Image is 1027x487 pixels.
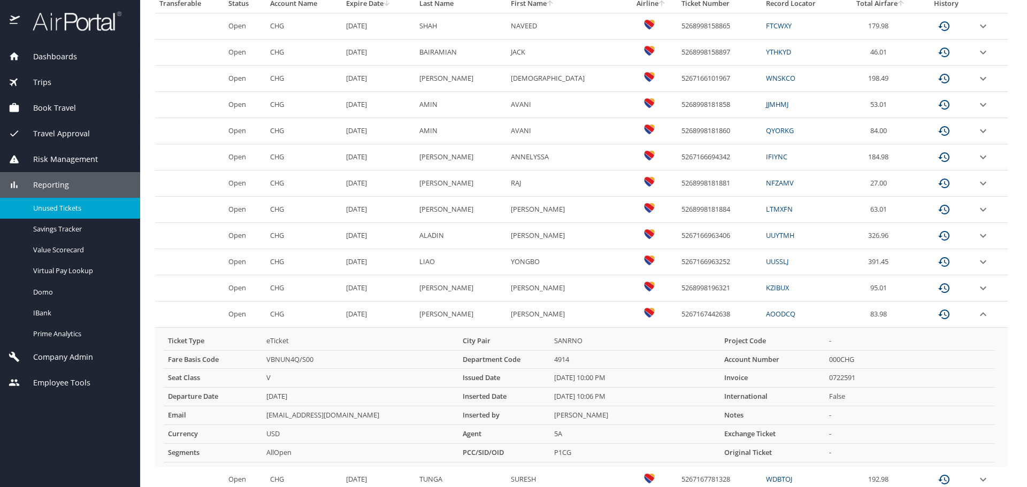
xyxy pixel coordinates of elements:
img: Southwest Airlines [644,307,655,318]
span: Trips [20,76,51,88]
a: KZIBUX [766,283,789,292]
button: expand row [977,125,990,137]
th: City Pair [458,332,550,350]
span: Book Travel [20,102,76,114]
td: 5268998181881 [677,171,761,197]
td: ALADIN [415,223,507,249]
span: Travel Approval [20,128,90,140]
td: 5A [550,425,720,444]
th: Currency [164,425,262,444]
td: Open [224,197,266,223]
img: Southwest Airlines [644,19,655,30]
a: IFIYNC [766,152,787,161]
a: UUYTMH [766,230,794,240]
td: [PERSON_NAME] [415,275,507,302]
td: [PERSON_NAME] [415,302,507,328]
td: [DATE] [342,13,415,39]
img: Southwest Airlines [644,255,655,266]
td: 84.00 [841,118,920,144]
td: YONGBO [507,249,625,275]
span: IBank [33,308,127,318]
td: 5268998181884 [677,197,761,223]
td: - [825,406,995,425]
th: Original Ticket [720,444,825,462]
td: [DATE] [342,92,415,118]
td: AVANI [507,118,625,144]
td: P1CG [550,444,720,462]
td: AMIN [415,92,507,118]
a: AOODCQ [766,309,795,319]
td: [PERSON_NAME] [507,275,625,302]
a: JJMHMJ [766,99,788,109]
td: AVANI [507,92,625,118]
td: BAIRAMIAN [415,40,507,66]
th: Seat Class [164,369,262,388]
td: False [825,388,995,406]
td: Open [224,92,266,118]
button: expand row [977,72,990,85]
td: [PERSON_NAME] [550,406,720,425]
td: [PERSON_NAME] [415,66,507,92]
td: 5268998181860 [677,118,761,144]
td: 0722591 [825,369,995,388]
td: - [825,444,995,462]
img: Southwest Airlines [644,150,655,161]
a: WNSKCO [766,73,795,83]
td: 95.01 [841,275,920,302]
a: NFZAMV [766,178,794,188]
td: CHG [266,249,342,275]
td: USD [262,425,458,444]
td: Open [224,223,266,249]
td: [DATE] [342,197,415,223]
th: Invoice [720,369,825,388]
img: airportal-logo.png [21,11,121,32]
button: sort [384,1,391,7]
button: expand row [977,98,990,111]
td: 27.00 [841,171,920,197]
td: CHG [266,40,342,66]
td: Open [224,144,266,171]
td: CHG [266,171,342,197]
td: [PERSON_NAME] [507,223,625,249]
td: CHG [266,13,342,39]
td: CHG [266,223,342,249]
td: Open [224,118,266,144]
span: Savings Tracker [33,224,127,234]
span: Prime Analytics [33,329,127,339]
img: Southwest Airlines [644,281,655,292]
td: Open [224,171,266,197]
td: CHG [266,66,342,92]
span: Domo [33,287,127,297]
td: [DATE] [262,388,458,406]
td: Open [224,66,266,92]
td: CHG [266,302,342,328]
td: [EMAIL_ADDRESS][DOMAIN_NAME] [262,406,458,425]
th: Project Code [720,332,825,350]
img: Southwest Airlines [644,176,655,187]
td: 000CHG [825,350,995,369]
button: expand row [977,308,990,321]
td: SANRNO [550,332,720,350]
td: [DATE] [342,302,415,328]
td: ANNELYSSA [507,144,625,171]
td: CHG [266,197,342,223]
td: [DATE] [342,223,415,249]
td: Open [224,275,266,302]
td: 391.45 [841,249,920,275]
button: expand row [977,151,990,164]
th: Agent [458,425,550,444]
td: Open [224,40,266,66]
button: expand row [977,473,990,486]
th: Segments [164,444,262,462]
td: 5268998196321 [677,275,761,302]
table: more info about unused tickets [164,332,995,462]
th: Departure Date [164,388,262,406]
span: Employee Tools [20,377,90,389]
span: Risk Management [20,153,98,165]
td: CHG [266,92,342,118]
td: V [262,369,458,388]
td: 83.98 [841,302,920,328]
td: CHG [266,144,342,171]
td: 46.01 [841,40,920,66]
td: 184.98 [841,144,920,171]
